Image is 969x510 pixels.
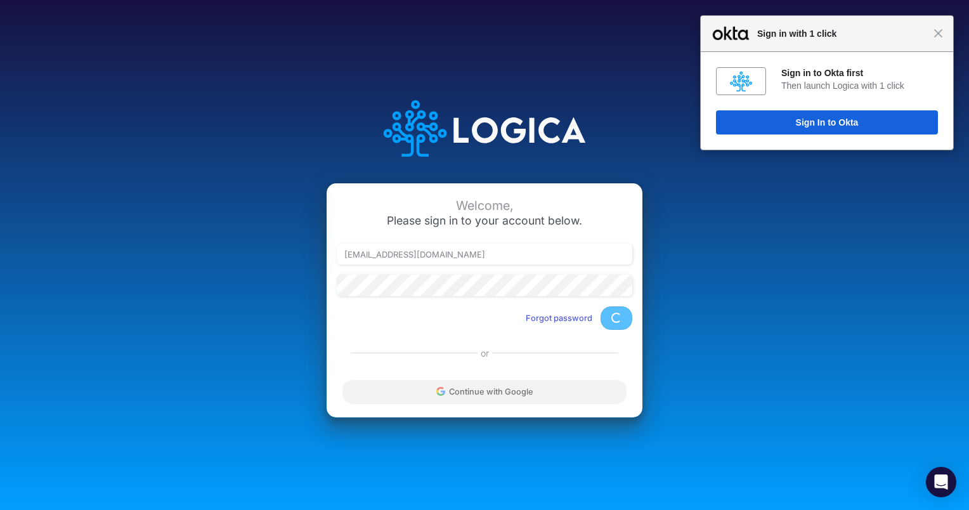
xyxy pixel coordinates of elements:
span: Please sign in to your account below. [387,214,582,227]
div: Welcome, [337,199,632,213]
button: Sign In to Okta [716,110,938,134]
div: Sign in to Okta first [781,67,938,79]
span: Close [933,29,943,38]
img: fs010y5i60s2y8B8v0x8 [730,70,752,93]
div: Open Intercom Messenger [926,467,956,497]
button: Forgot password [517,308,601,329]
div: Then launch Logica with 1 click [781,80,938,91]
span: Sign in with 1 click [751,26,933,41]
input: Email [337,244,632,265]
